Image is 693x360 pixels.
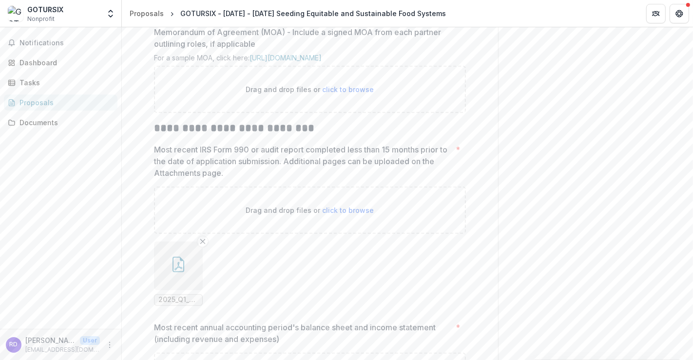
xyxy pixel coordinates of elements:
a: Tasks [4,75,117,91]
button: Open entity switcher [104,4,117,23]
div: Dashboard [19,57,110,68]
div: Ronda Dorsey [10,341,18,348]
p: Memorandum of Agreement (MOA) - Include a signed MOA from each partner outlining roles, if applic... [154,26,460,50]
button: More [104,339,115,351]
img: GOTURSIX [8,6,23,21]
p: [EMAIL_ADDRESS][DOMAIN_NAME] [25,345,100,354]
p: User [80,336,100,345]
button: Remove File [197,236,209,247]
button: Notifications [4,35,117,51]
a: Dashboard [4,55,117,71]
span: click to browse [323,206,374,214]
nav: breadcrumb [126,6,450,20]
div: Tasks [19,77,110,88]
a: Proposals [4,95,117,111]
div: Documents [19,117,110,128]
span: click to browse [323,85,374,94]
div: Proposals [19,97,110,108]
div: GOTURSIX - [DATE] - [DATE] Seeding Equitable and Sustainable Food Systems [180,8,446,19]
a: Proposals [126,6,168,20]
span: 2025_Q1_Ledger_Receipts_INTERNAL_AUDIT.pdf [158,296,198,304]
div: For a sample MOA, click here: [154,54,466,66]
span: Nonprofit [27,15,55,23]
a: [URL][DOMAIN_NAME] [250,54,322,62]
p: Drag and drop files or [246,205,374,215]
p: [PERSON_NAME] [25,335,76,345]
div: Remove File2025_Q1_Ledger_Receipts_INTERNAL_AUDIT.pdf [154,242,203,306]
p: Most recent annual accounting period's balance sheet and income statement (including revenue and ... [154,322,452,345]
a: Documents [4,114,117,131]
button: Get Help [670,4,689,23]
div: GOTURSIX [27,4,63,15]
div: Proposals [130,8,164,19]
p: Drag and drop files or [246,84,374,95]
p: Most recent IRS Form 990 or audit report completed less than 15 months prior to the date of appli... [154,144,452,179]
span: Notifications [19,39,114,47]
button: Partners [646,4,666,23]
